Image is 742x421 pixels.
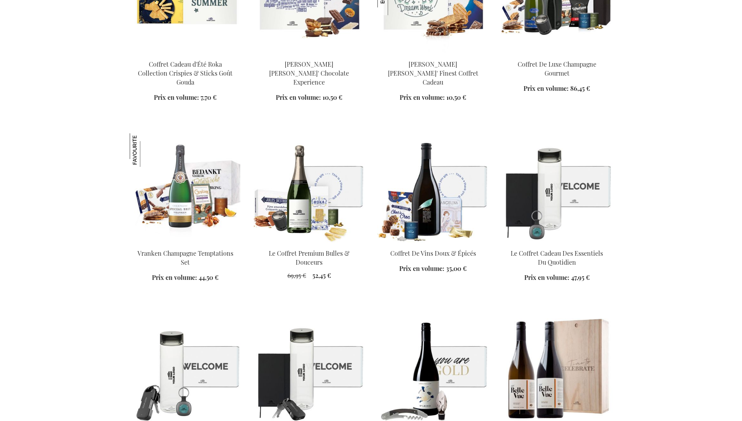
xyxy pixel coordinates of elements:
[130,239,241,247] a: Vranken Champagne Temptations Set Vranken Champagne Temptations Set
[199,273,219,281] span: 44,50 €
[524,273,569,281] span: Prix en volume:
[154,93,217,102] a: Prix en volume: 7,70 €
[201,93,217,101] span: 7,70 €
[276,93,342,102] a: Prix en volume: 10,50 €
[377,50,489,58] a: Jules Destrooper Jules' Finest Gift Box Jules Destrooper Jules' Finest Coffret Cadeau
[254,50,365,58] a: Jules Destrooper Jules' Chocolate Experience
[501,133,613,242] img: The Everyday Essentials Gift Box
[390,249,476,257] a: Coffret De Vins Doux & Épicés
[377,239,489,247] a: Sweet & Spiced Wine Set
[254,239,365,247] a: The Premium Bubbles & Bites Set
[269,249,349,266] a: Le Coffret Premium Bulles & Douceurs
[276,93,321,101] span: Prix en volume:
[501,50,613,58] a: Luxury Champagne Gourmet Box
[399,264,444,272] span: Prix en volume:
[323,93,342,101] span: 10,50 €
[312,271,331,279] span: 52,45 €
[523,84,590,93] a: Prix en volume: 86,45 €
[269,60,349,86] a: [PERSON_NAME] [PERSON_NAME]' Chocolate Experience
[400,93,445,101] span: Prix en volume:
[377,133,489,242] img: Sweet & Spiced Wine Set
[571,273,590,281] span: 47,95 €
[400,93,466,102] a: Prix en volume: 10,50 €
[570,84,590,92] span: 86,45 €
[254,133,365,242] img: The Premium Bubbles & Bites Set
[138,60,233,86] a: Coffret Cadeau d'Été Roka Collection Crispies & Sticks Goût Gouda
[130,133,163,167] img: Vranken Champagne Temptations Set
[511,249,603,266] a: Le Coffret Cadeau Des Essentiels Du Quotidien
[130,133,241,242] img: Vranken Champagne Temptations Set
[152,273,197,281] span: Prix en volume:
[152,273,219,282] a: Prix en volume: 44,50 €
[523,84,569,92] span: Prix en volume:
[501,239,613,247] a: The Everyday Essentials Gift Box
[446,93,466,101] span: 10,50 €
[287,271,306,279] span: 69,95 €
[446,264,467,272] span: 35,00 €
[154,93,199,101] span: Prix en volume:
[130,50,241,58] a: Roka Collection Crispies & Sticks Gouda Cheese Gift Box
[399,264,467,273] a: Prix en volume: 35,00 €
[518,60,596,77] a: Coffret De Luxe Champagne Gourmet
[524,273,590,282] a: Prix en volume: 47,95 €
[388,60,478,86] a: [PERSON_NAME] [PERSON_NAME]' Finest Coffret Cadeau
[137,249,233,266] a: Vranken Champagne Temptations Set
